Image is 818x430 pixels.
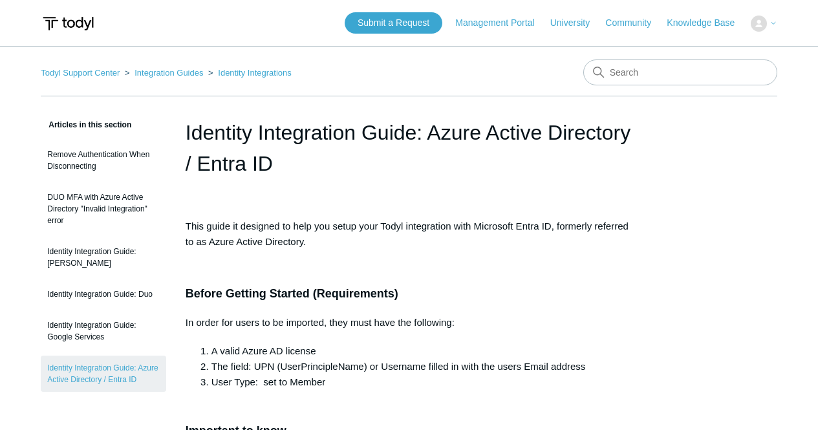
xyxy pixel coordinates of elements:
input: Search [583,59,777,85]
a: DUO MFA with Azure Active Directory "Invalid Integration" error [41,185,166,233]
li: The field: UPN (UserPrincipleName) or Username filled in with the users Email address [211,359,632,374]
a: University [550,16,603,30]
span: Articles in this section [41,120,131,129]
li: Integration Guides [122,68,206,78]
h1: Identity Integration Guide: Azure Active Directory / Entra ID [186,117,632,179]
a: Knowledge Base [667,16,748,30]
li: User Type: set to Member [211,374,632,390]
a: Management Portal [455,16,547,30]
h3: Before Getting Started (Requirements) [186,285,632,303]
a: Identity Integration Guide: Azure Active Directory / Entra ID [41,356,166,392]
a: Identity Integration Guide: Google Services [41,313,166,349]
a: Identity Integration Guide: Duo [41,282,166,306]
a: Integration Guides [135,68,203,78]
a: Remove Authentication When Disconnecting [41,142,166,178]
li: Identity Integrations [206,68,292,78]
a: Todyl Support Center [41,68,120,78]
li: Todyl Support Center [41,68,122,78]
a: Identity Integration Guide: [PERSON_NAME] [41,239,166,275]
p: In order for users to be imported, they must have the following: [186,315,632,330]
a: Community [605,16,664,30]
li: A valid Azure AD license [211,343,632,359]
a: Identity Integrations [218,68,291,78]
a: Submit a Request [345,12,442,34]
img: Todyl Support Center Help Center home page [41,12,96,36]
p: This guide it designed to help you setup your Todyl integration with Microsoft Entra ID, formerly... [186,219,632,250]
